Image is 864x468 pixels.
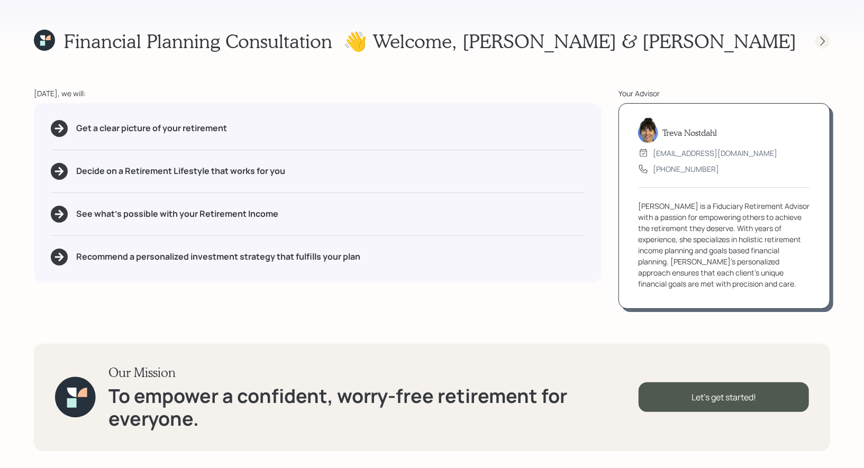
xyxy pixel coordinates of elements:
[619,88,830,99] div: Your Advisor
[662,127,717,137] h5: Treva Nostdahl
[76,166,285,176] h5: Decide on a Retirement Lifestyle that works for you
[653,163,719,175] div: [PHONE_NUMBER]
[638,117,658,143] img: treva-nostdahl-headshot.png
[76,252,360,262] h5: Recommend a personalized investment strategy that fulfills your plan
[653,148,777,159] div: [EMAIL_ADDRESS][DOMAIN_NAME]
[63,30,332,52] h1: Financial Planning Consultation
[34,88,602,99] div: [DATE], we will:
[638,200,811,289] div: [PERSON_NAME] is a Fiduciary Retirement Advisor with a passion for empowering others to achieve t...
[108,384,639,430] h1: To empower a confident, worry-free retirement for everyone.
[639,382,809,412] div: Let's get started!
[108,365,639,380] h3: Our Mission
[76,209,278,219] h5: See what's possible with your Retirement Income
[76,123,227,133] h5: Get a clear picture of your retirement
[343,30,796,52] h1: 👋 Welcome , [PERSON_NAME] & [PERSON_NAME]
